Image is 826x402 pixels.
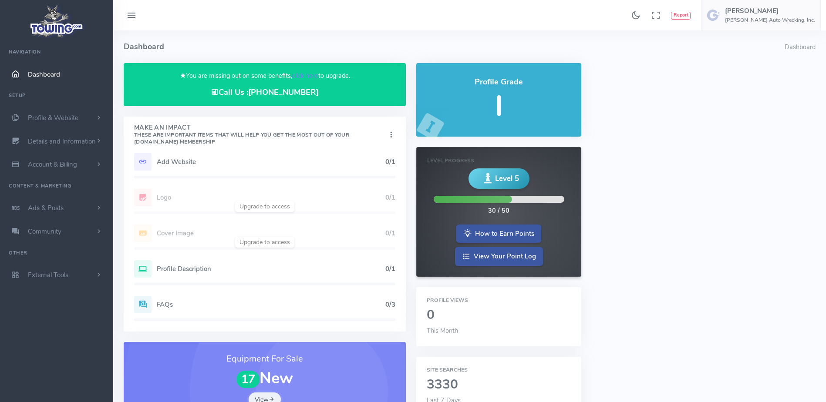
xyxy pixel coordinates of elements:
[495,173,519,184] span: Level 5
[427,158,570,164] h6: Level Progress
[28,70,60,79] span: Dashboard
[427,308,571,322] h2: 0
[488,206,509,216] div: 30 / 50
[124,30,785,63] h4: Dashboard
[427,91,571,122] h5: I
[725,17,815,23] h6: [PERSON_NAME] Auto Wrecking, Inc.
[134,131,349,145] small: These are important items that will help you get the most out of your [DOMAIN_NAME] Membership
[455,247,543,266] a: View Your Point Log
[27,3,86,40] img: logo
[385,158,395,165] h5: 0/1
[427,378,571,392] h2: 3330
[28,160,77,169] span: Account & Billing
[157,158,385,165] h5: Add Website
[134,124,387,145] h4: Make An Impact
[725,7,815,14] h5: [PERSON_NAME]
[236,371,260,389] span: 17
[456,224,541,243] a: How to Earn Points
[427,298,571,303] h6: Profile Views
[157,265,385,272] h5: Profile Description
[292,71,318,80] a: click here
[157,301,385,308] h5: FAQs
[427,367,571,373] h6: Site Searches
[134,370,395,388] h1: New
[134,352,395,365] h3: Equipment For Sale
[134,88,395,97] h4: Call Us :
[248,87,319,97] a: [PHONE_NUMBER]
[28,204,64,212] span: Ads & Posts
[385,265,395,272] h5: 0/1
[134,71,395,81] p: You are missing out on some benefits, to upgrade.
[28,114,78,122] span: Profile & Website
[785,43,816,52] li: Dashboard
[28,227,61,236] span: Community
[671,12,691,20] button: Report
[427,78,571,87] h4: Profile Grade
[385,301,395,308] h5: 0/3
[427,326,458,335] span: This Month
[28,271,68,279] span: External Tools
[28,137,96,146] span: Details and Information
[707,8,721,22] img: user-image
